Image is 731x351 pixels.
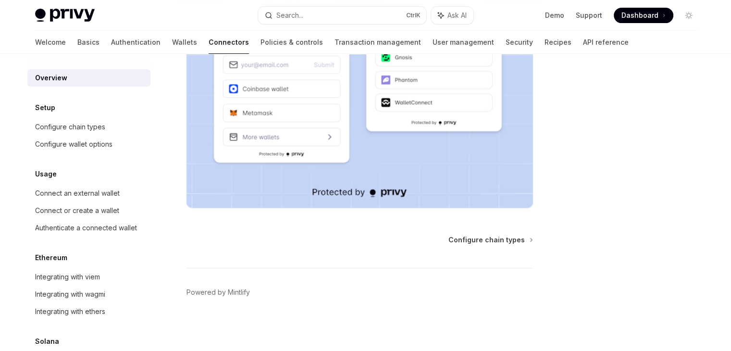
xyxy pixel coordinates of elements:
img: light logo [35,9,95,22]
button: Search...CtrlK [258,7,426,24]
a: Authentication [111,31,161,54]
a: Support [576,11,602,20]
a: Powered by Mintlify [186,288,250,297]
div: Integrating with viem [35,271,100,283]
a: Integrating with ethers [27,303,150,320]
a: Transaction management [335,31,421,54]
div: Connect an external wallet [35,188,120,199]
a: Configure wallet options [27,136,150,153]
span: Ctrl K [406,12,421,19]
a: Recipes [545,31,571,54]
h5: Solana [35,336,59,347]
h5: Usage [35,168,57,180]
div: Integrating with ethers [35,306,105,317]
button: Toggle dark mode [681,8,696,23]
a: Wallets [172,31,197,54]
a: Connect or create a wallet [27,202,150,219]
a: Authenticate a connected wallet [27,219,150,237]
div: Integrating with wagmi [35,288,105,300]
span: Dashboard [621,11,658,20]
a: User management [433,31,494,54]
div: Configure chain types [35,121,105,133]
a: Demo [545,11,564,20]
div: Overview [35,72,67,84]
a: Overview [27,69,150,87]
a: Security [506,31,533,54]
div: Connect or create a wallet [35,205,119,216]
a: Basics [77,31,99,54]
a: Connectors [209,31,249,54]
h5: Ethereum [35,252,67,263]
a: Integrating with wagmi [27,286,150,303]
a: Policies & controls [260,31,323,54]
div: Search... [276,10,303,21]
a: Connect an external wallet [27,185,150,202]
div: Authenticate a connected wallet [35,222,137,234]
button: Ask AI [431,7,473,24]
a: API reference [583,31,629,54]
a: Configure chain types [27,118,150,136]
span: Configure chain types [448,235,525,245]
a: Configure chain types [448,235,532,245]
a: Integrating with viem [27,268,150,286]
div: Configure wallet options [35,138,112,150]
a: Welcome [35,31,66,54]
span: Ask AI [447,11,467,20]
a: Dashboard [614,8,673,23]
h5: Setup [35,102,55,113]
